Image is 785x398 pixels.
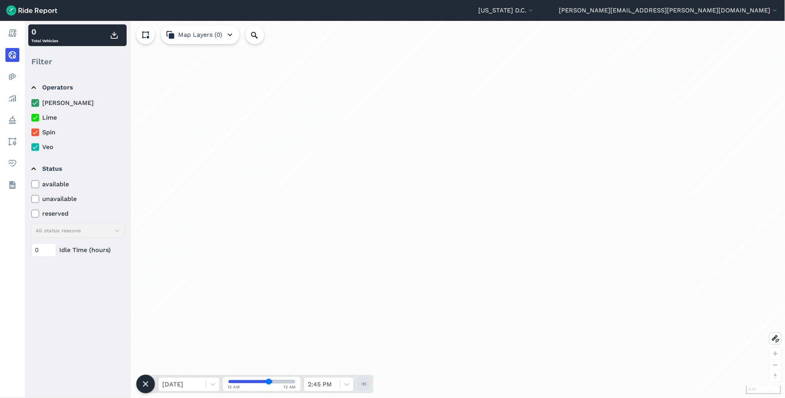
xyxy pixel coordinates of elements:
a: Analyze [5,91,19,105]
label: [PERSON_NAME] [31,98,124,108]
label: reserved [31,209,124,218]
div: Filter [28,50,127,74]
div: Total Vehicles [31,26,58,45]
a: Heatmaps [5,70,19,84]
a: Health [5,156,19,170]
a: Realtime [5,48,19,62]
span: 12 AM [228,384,240,390]
label: Veo [31,142,124,152]
label: Lime [31,113,124,122]
span: 12 AM [284,384,296,390]
label: unavailable [31,194,124,204]
label: available [31,180,124,189]
a: Report [5,26,19,40]
button: [PERSON_NAME][EMAIL_ADDRESS][PERSON_NAME][DOMAIN_NAME] [559,6,779,15]
div: 0 [31,26,58,38]
a: Areas [5,135,19,149]
div: loading [25,21,785,398]
a: Policy [5,113,19,127]
img: Ride Report [6,5,57,15]
summary: Operators [31,77,123,98]
summary: Status [31,158,123,180]
label: Spin [31,128,124,137]
input: Search Location or Vehicles [246,26,277,44]
div: Idle Time (hours) [31,243,124,257]
button: [US_STATE] D.C. [478,6,535,15]
button: Map Layers (0) [161,26,239,44]
a: Datasets [5,178,19,192]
